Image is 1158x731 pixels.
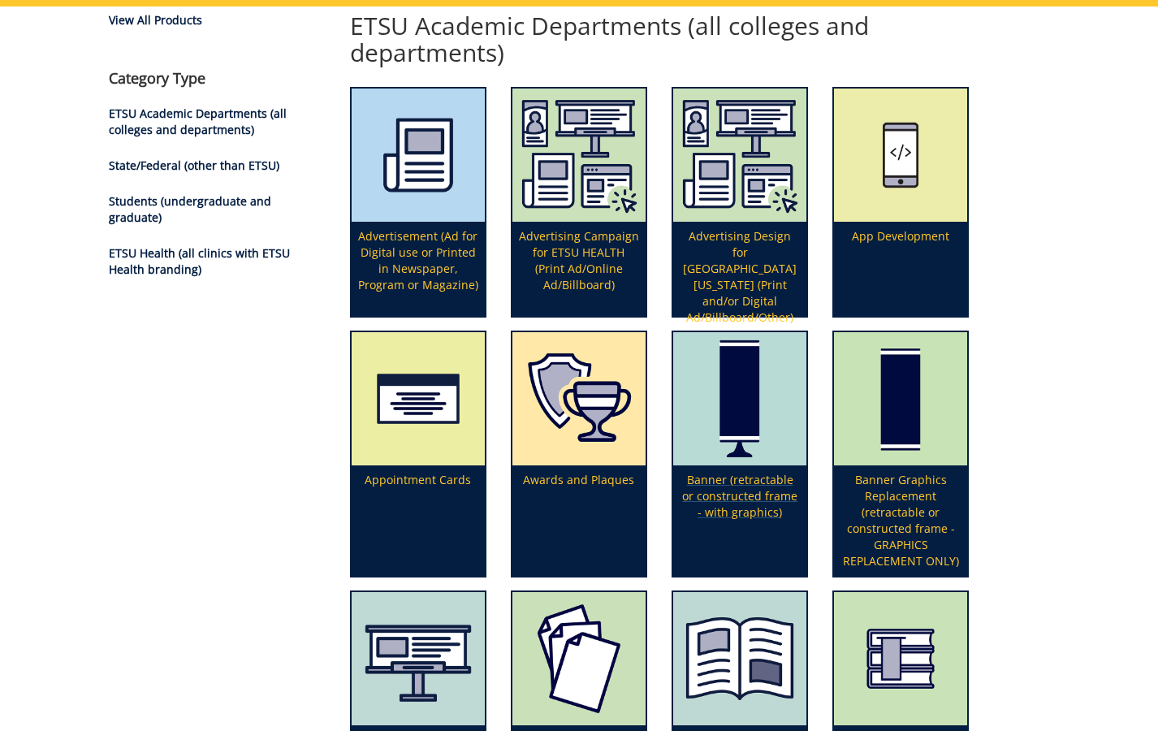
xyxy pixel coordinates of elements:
[352,332,485,576] a: Appointment Cards
[834,222,967,316] p: App Development
[350,12,969,66] h2: ETSU Academic Departments (all colleges and departments)
[834,89,967,222] img: app%20development%20icon-655684178ce609.47323231.png
[834,89,967,316] a: App Development
[673,465,806,576] p: Banner (retractable or constructed frame - with graphics)
[673,89,806,222] img: etsu%20health%20marketing%20campaign%20image-6075f5506d2aa2.29536275.png
[512,222,646,316] p: Advertising Campaign for ETSU HEALTH (Print Ad/Online Ad/Billboard)
[352,592,485,725] img: canvas-5fff48368f7674.25692951.png
[673,89,806,316] a: Advertising Design for [GEOGRAPHIC_DATA][US_STATE] (Print and/or Digital Ad/Billboard/Other)
[512,592,646,725] img: blank%20paper-65568471efb8f2.36674323.png
[512,332,646,465] img: plaques-5a7339fccbae09.63825868.png
[109,158,279,173] a: State/Federal (other than ETSU)
[512,89,646,222] img: etsu%20health%20marketing%20campaign%20image-6075f5506d2aa2.29536275.png
[109,245,290,277] a: ETSU Health (all clinics with ETSU Health branding)
[109,193,271,225] a: Students (undergraduate and graduate)
[109,12,326,28] a: View All Products
[512,332,646,576] a: Awards and Plaques
[352,89,485,222] img: printmedia-5fff40aebc8a36.86223841.png
[673,222,806,316] p: Advertising Design for [GEOGRAPHIC_DATA][US_STATE] (Print and/or Digital Ad/Billboard/Other)
[834,592,967,725] img: bookmarks-655684c13eb552.36115741.png
[834,332,967,576] a: Banner Graphics Replacement (retractable or constructed frame - GRAPHICS REPLACEMENT ONLY)
[352,465,485,576] p: Appointment Cards
[673,332,806,465] img: retractable-banner-59492b401f5aa8.64163094.png
[352,332,485,465] img: appointment%20cards-6556843a9f7d00.21763534.png
[834,332,967,465] img: graphics-only-banner-5949222f1cdc31.93524894.png
[109,71,326,87] h4: Category Type
[352,89,485,316] a: Advertisement (Ad for Digital use or Printed in Newspaper, Program or Magazine)
[834,465,967,576] p: Banner Graphics Replacement (retractable or constructed frame - GRAPHICS REPLACEMENT ONLY)
[512,89,646,316] a: Advertising Campaign for ETSU HEALTH (Print Ad/Online Ad/Billboard)
[512,465,646,576] p: Awards and Plaques
[109,106,287,137] a: ETSU Academic Departments (all colleges and departments)
[673,332,806,576] a: Banner (retractable or constructed frame - with graphics)
[352,222,485,316] p: Advertisement (Ad for Digital use or Printed in Newspaper, Program or Magazine)
[673,592,806,725] img: booklet%20or%20program-655684906987b4.38035964.png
